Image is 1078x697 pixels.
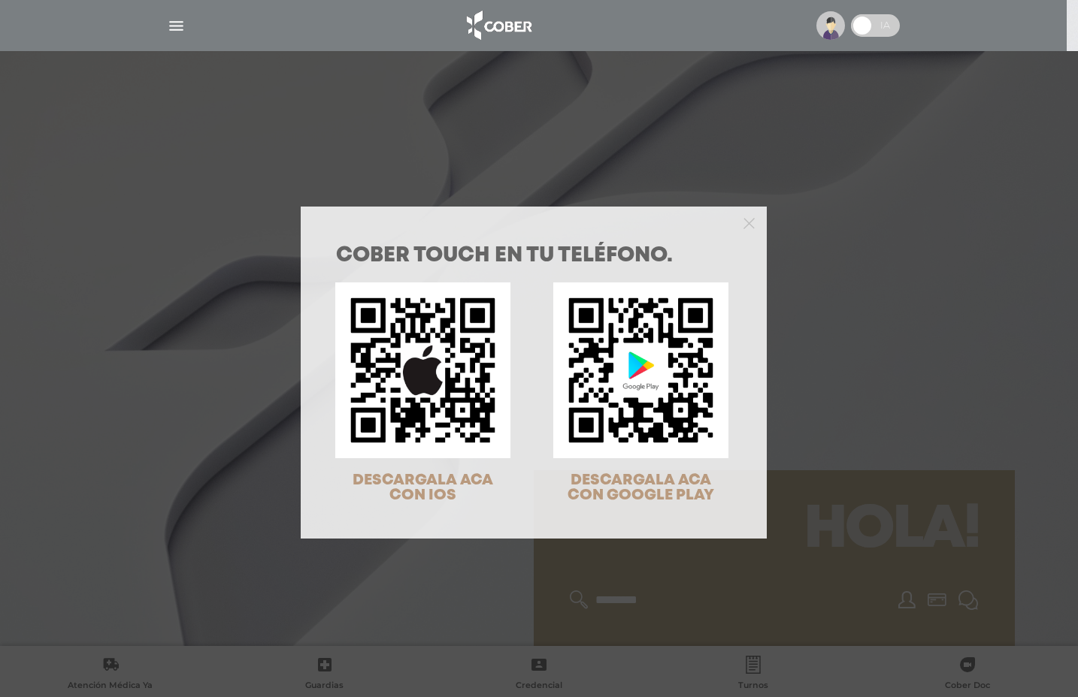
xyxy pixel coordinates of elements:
img: qr-code [335,282,510,457]
img: qr-code [553,282,728,457]
button: Close [743,216,755,229]
h1: COBER TOUCH en tu teléfono. [336,246,731,267]
span: DESCARGALA ACA CON GOOGLE PLAY [568,473,714,502]
span: DESCARGALA ACA CON IOS [353,473,493,502]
